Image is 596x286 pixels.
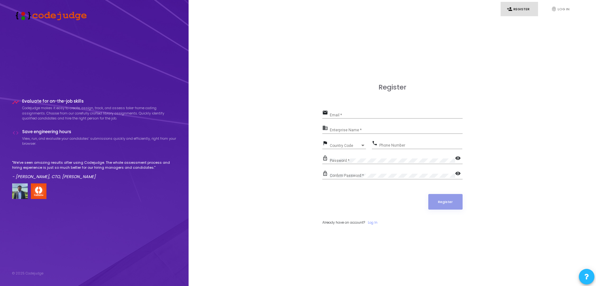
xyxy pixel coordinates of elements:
[330,144,360,148] span: Country Code
[322,220,365,225] span: Already have an account?
[22,129,177,134] h4: Save engineering hours
[428,194,463,210] button: Register
[12,174,96,180] em: - [PERSON_NAME], CTO, [PERSON_NAME]
[322,170,330,178] mat-icon: lock_outline
[551,6,557,12] i: fingerprint
[12,183,28,199] img: user image
[368,220,377,225] a: Log In
[330,128,463,133] input: Enterprise Name
[455,155,463,162] mat-icon: visibility
[379,143,462,148] input: Phone Number
[322,83,463,91] h3: Register
[507,6,512,12] i: person_add
[12,160,177,170] p: "We've seen amazing results after using Codejudge. The whole assessment process and hiring experi...
[22,99,177,104] h4: Evaluate for on-the-job skills
[501,2,538,17] a: person_addRegister
[330,113,463,117] input: Email
[322,155,330,162] mat-icon: lock_outline
[372,140,379,148] mat-icon: phone
[322,109,330,117] mat-icon: email
[455,170,463,178] mat-icon: visibility
[12,99,19,106] i: timeline
[22,136,177,146] p: View, run, and evaluate your candidates’ submissions quickly and efficiently, right from your bro...
[22,105,177,121] p: Codejudge makes it easy to create, assign, track, and assess take-home coding assignments. Choose...
[322,125,330,132] mat-icon: business
[322,140,330,148] mat-icon: flag
[12,271,43,276] div: © 2025 Codejudge
[12,129,19,136] i: code
[31,183,46,199] img: company-logo
[545,2,582,17] a: fingerprintLog In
